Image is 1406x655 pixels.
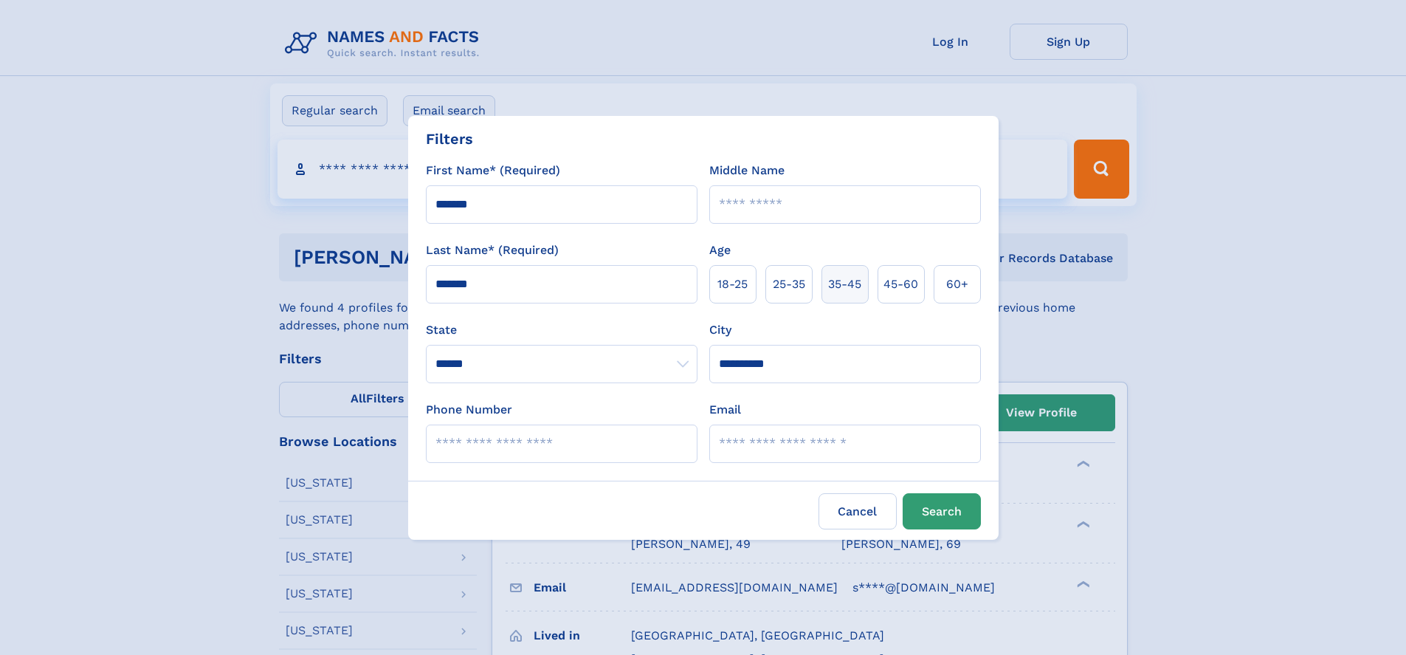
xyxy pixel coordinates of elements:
label: Phone Number [426,401,512,419]
label: First Name* (Required) [426,162,560,179]
label: Middle Name [709,162,785,179]
button: Search [903,493,981,529]
div: Filters [426,128,473,150]
span: 25‑35 [773,275,805,293]
label: Last Name* (Required) [426,241,559,259]
span: 60+ [946,275,968,293]
span: 18‑25 [717,275,748,293]
span: 35‑45 [828,275,861,293]
label: Cancel [819,493,897,529]
label: State [426,321,697,339]
label: Age [709,241,731,259]
span: 45‑60 [883,275,918,293]
label: City [709,321,731,339]
label: Email [709,401,741,419]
